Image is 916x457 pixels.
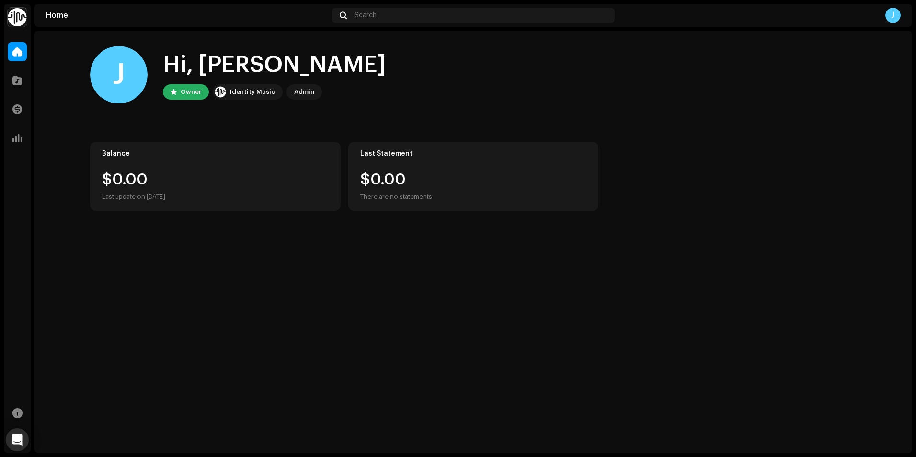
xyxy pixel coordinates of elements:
[294,86,314,98] div: Admin
[90,46,148,103] div: J
[46,11,328,19] div: Home
[90,142,341,211] re-o-card-value: Balance
[355,11,377,19] span: Search
[6,428,29,451] div: Open Intercom Messenger
[215,86,226,98] img: 0f74c21f-6d1c-4dbc-9196-dbddad53419e
[181,86,201,98] div: Owner
[102,150,329,158] div: Balance
[102,191,329,203] div: Last update on [DATE]
[348,142,599,211] re-o-card-value: Last Statement
[8,8,27,27] img: 0f74c21f-6d1c-4dbc-9196-dbddad53419e
[230,86,275,98] div: Identity Music
[885,8,901,23] div: J
[360,150,587,158] div: Last Statement
[163,50,386,80] div: Hi, [PERSON_NAME]
[360,191,432,203] div: There are no statements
